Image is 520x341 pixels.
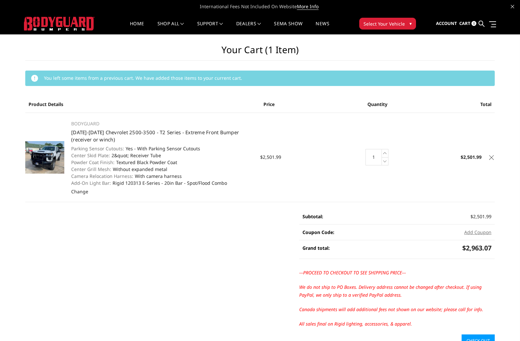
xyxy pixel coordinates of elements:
[461,154,482,160] strong: $2,501.99
[459,15,476,32] a: Cart 0
[471,21,476,26] span: 0
[71,159,114,166] dt: Powder Coat Finish:
[464,229,491,236] button: Add Coupon
[71,180,111,186] dt: Add-On Light Bar:
[25,141,64,174] img: 2024-2025 Chevrolet 2500-3500 - T2 Series - Extreme Front Bumper (receiver or winch)
[436,15,457,32] a: Account
[236,21,261,34] a: Dealers
[299,306,495,313] p: Canada shipments will add additional fees not shown on our website; please call for info.
[302,245,330,251] strong: Grand total:
[71,120,253,128] p: BODYGUARD
[71,173,133,180] dt: Camera Relocation Harness:
[71,145,124,152] dt: Parking Sensor Cutouts:
[470,213,491,220] span: $2,501.99
[359,18,416,30] button: Select Your Vehicle
[260,154,281,160] span: $2,501.99
[71,152,110,159] dt: Center Skid Plate:
[302,229,334,235] strong: Coupon Code:
[462,244,491,252] span: $2,963.07
[71,180,253,186] dd: Rigid 120313 E-Series - 20in Bar - Spot/Flood Combo
[71,159,253,166] dd: Textured Black Powder Coat
[417,96,495,113] th: Total
[297,3,319,10] a: More Info
[44,75,242,81] span: You left some items from a previous cart. We have added those items to your current cart.
[197,21,223,34] a: Support
[316,21,329,34] a: News
[71,145,253,152] dd: Yes - With Parking Sensor Cutouts
[436,20,457,26] span: Account
[71,188,88,195] a: Change
[71,166,111,173] dt: Center Grill Mesh:
[274,21,302,34] a: SEMA Show
[364,20,405,27] span: Select Your Vehicle
[71,129,239,143] a: [DATE]-[DATE] Chevrolet 2500-3500 - T2 Series - Extreme Front Bumper (receiver or winch)
[25,96,260,113] th: Product Details
[260,96,339,113] th: Price
[459,20,470,26] span: Cart
[299,283,495,299] p: We do not ship to PO Boxes. Delivery address cannot be changed after checkout. If using PayPal, w...
[338,96,417,113] th: Quantity
[24,17,94,31] img: BODYGUARD BUMPERS
[71,173,253,180] dd: With camera harness
[299,269,495,277] p: ---PROCEED TO CHECKOUT TO SEE SHIPPING PRICE---
[71,166,253,173] dd: Without expanded metal
[71,152,253,159] dd: 2&quot; Receiver Tube
[299,320,495,328] p: All sales final on Rigid lighting, accessories, & apparel.
[130,21,144,34] a: Home
[409,20,412,27] span: ▾
[302,213,323,220] strong: Subtotal:
[25,44,495,61] h1: Your Cart (1 item)
[157,21,184,34] a: shop all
